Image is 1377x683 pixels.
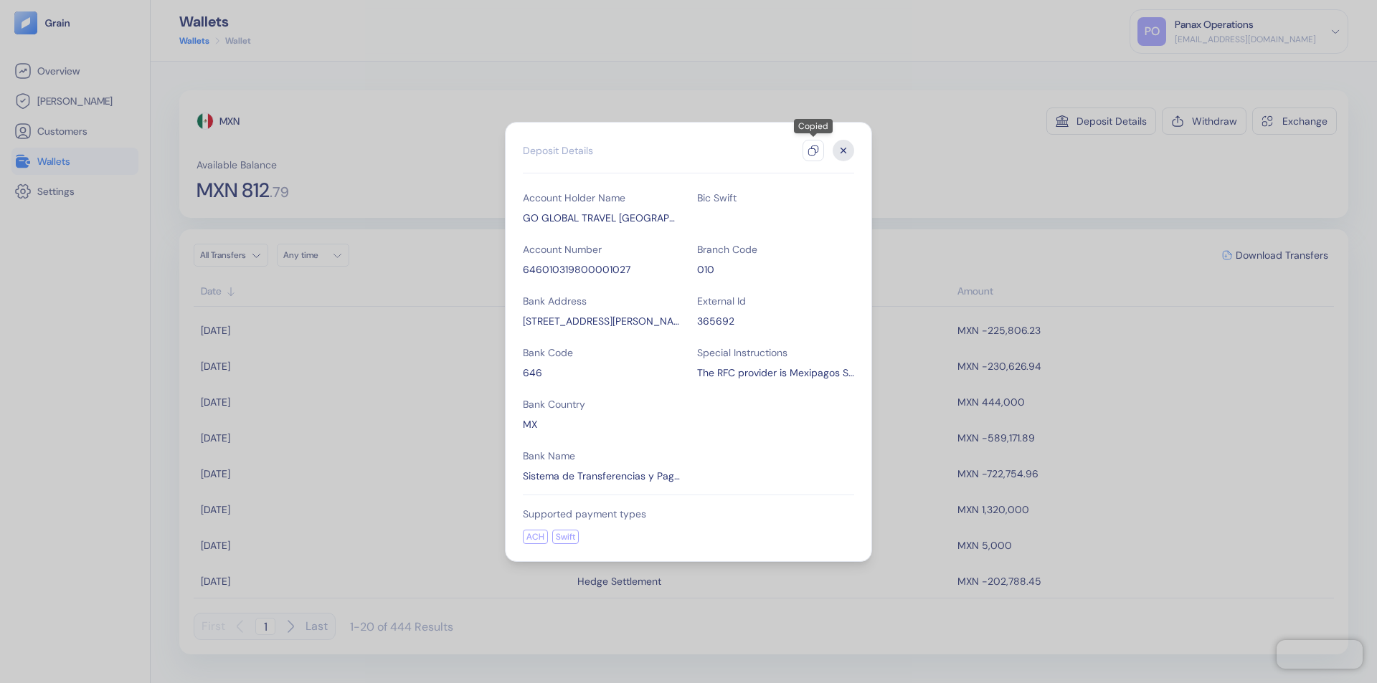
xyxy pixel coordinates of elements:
[523,314,680,328] div: Av.Insurgentes Sur 1425, Insurgentes mixcoac, Benito Juarez, 03920 Ciudad de Mexico, CDMX, Mexico
[697,314,854,328] div: 365692
[523,143,593,158] div: Deposit Details
[697,345,854,360] div: Special Instructions
[697,294,854,308] div: External Id
[523,294,680,308] div: Bank Address
[523,469,680,483] div: Sistema de Transferencias y Pagos STP
[523,242,680,257] div: Account Number
[523,366,680,380] div: 646
[697,262,854,277] div: 010
[794,119,833,133] div: Copied
[523,211,680,225] div: GO GLOBAL TRAVEL BULGARIA EOOD TransferMate
[523,262,680,277] div: 646010319800001027
[523,417,680,431] div: MX
[697,191,854,205] div: Bic Swift
[523,345,680,360] div: Bank Code
[523,530,548,544] div: ACH
[697,366,854,380] div: The RFC provider is Mexipagos SA DE CV, RFC is MEX2003191F4. Add reference - For Benefit of GoGlo...
[523,507,854,521] div: Supported payment types
[523,397,680,411] div: Bank Country
[552,530,579,544] div: Swift
[523,449,680,463] div: Bank Name
[697,242,854,257] div: Branch Code
[523,191,680,205] div: Account Holder Name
